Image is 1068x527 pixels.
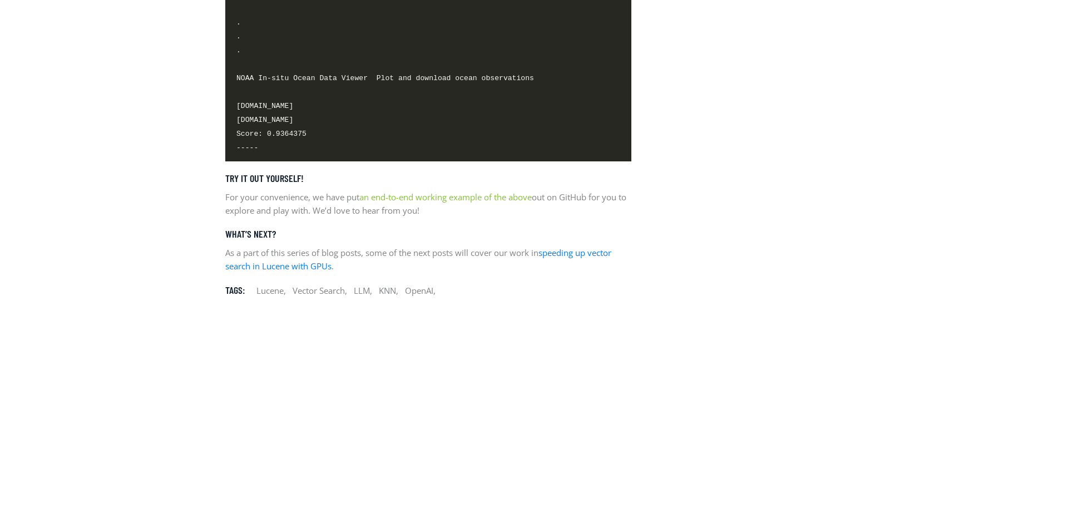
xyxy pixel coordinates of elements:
span: NOAA In-situ Ocean Data Viewer Plot and download ocean observations [236,72,534,84]
a: Lucene [256,285,284,296]
span: . [236,31,241,42]
li: , [405,284,436,297]
span: [DOMAIN_NAME] [236,114,293,126]
span: [DOMAIN_NAME] [236,100,293,112]
h5: What’s next? [225,228,631,240]
h5: Try it out yourself! [225,173,631,185]
a: LLM [354,285,370,296]
a: OpenAI [405,285,433,296]
h5: Tags: [225,284,245,297]
li: , [256,284,286,297]
span: . [236,17,241,28]
span: Score: 0.9364375 [236,128,306,140]
p: As a part of this series of blog posts, some of the next posts will cover our work in . [225,246,631,273]
a: Vector Search [293,285,345,296]
span: ----- [236,142,258,154]
li: , [379,284,398,297]
li: , [354,284,372,297]
li: , [293,284,347,297]
span: . [236,45,241,56]
p: For your convenience, we have put out on GitHub for you to explore and play with. We’d love to he... [225,190,631,217]
a: KNN [379,285,396,296]
a: an end-to-end working example of the above [359,191,532,203]
a: speeding up vector search in Lucene with GPUs [225,247,611,272]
